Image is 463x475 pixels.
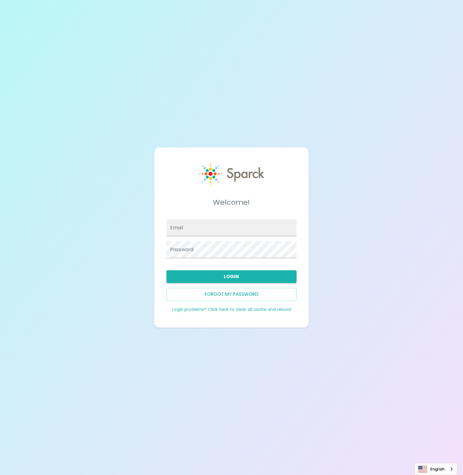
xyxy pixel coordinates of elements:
[166,270,297,283] button: Login
[166,197,297,207] h5: Welcome!
[199,162,264,186] img: Sparck logo
[415,463,457,475] div: Language
[415,463,457,475] aside: Language selected: English
[415,463,457,475] a: English
[166,288,297,301] button: Forgot my password
[172,307,290,312] a: Login problems? Click here to clear all cache and reload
